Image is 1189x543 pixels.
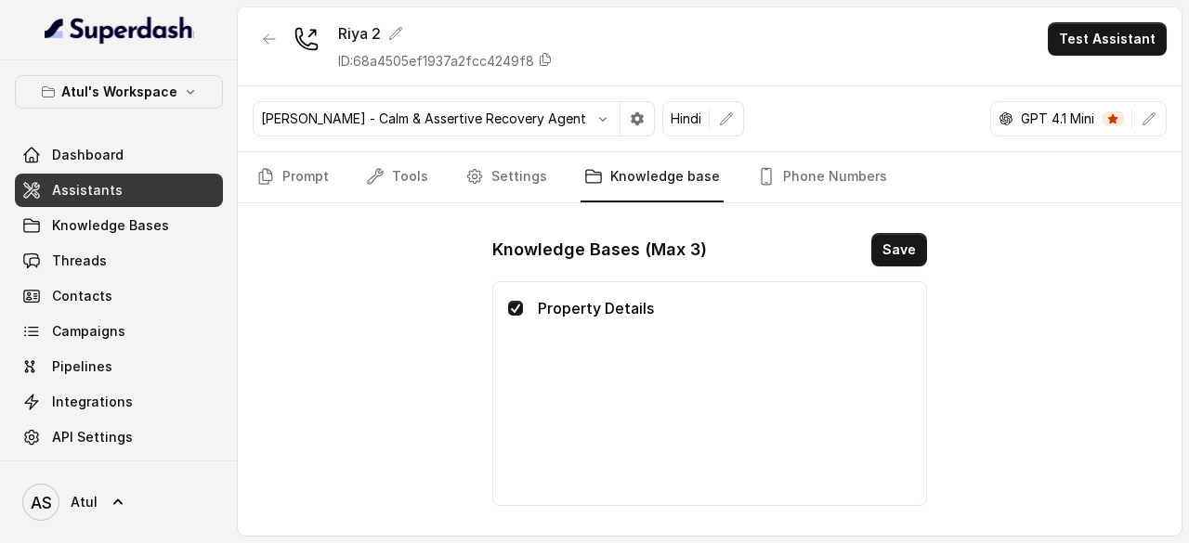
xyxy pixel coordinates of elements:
a: Prompt [253,152,333,202]
a: Phone Numbers [753,152,891,202]
a: Dashboard [15,138,223,172]
span: Contacts [52,287,112,305]
button: Atul's Workspace [15,75,223,109]
a: Integrations [15,385,223,419]
div: Riya 2 [338,22,553,45]
a: Campaigns [15,315,223,348]
p: Atul's Workspace [61,81,177,103]
a: Contacts [15,279,223,313]
a: Knowledge base [581,152,724,202]
p: GPT 4.1 Mini [1021,110,1094,128]
a: Tools [362,152,432,202]
h1: Knowledge Bases (Max 3) [492,235,707,265]
svg: openai logo [999,111,1013,126]
a: Knowledge Bases [15,209,223,242]
img: light.svg [45,15,194,45]
p: Hindi [671,110,701,128]
span: Atul [71,493,98,511]
a: API Settings [15,420,223,454]
button: Test Assistant [1048,22,1167,56]
p: Property Details [538,297,911,319]
span: Knowledge Bases [52,216,169,235]
span: Pipelines [52,357,112,376]
span: Assistants [52,181,123,200]
span: Campaigns [52,322,125,341]
a: Settings [462,152,551,202]
a: Voices Library [15,456,223,489]
p: [PERSON_NAME] - Calm & Assertive Recovery Agent [261,110,586,128]
a: Pipelines [15,350,223,383]
span: Threads [52,252,107,270]
nav: Tabs [253,152,1167,202]
p: ID: 68a4505ef1937a2fcc4249f8 [338,52,534,71]
a: Assistants [15,174,223,207]
span: Integrations [52,393,133,411]
a: Threads [15,244,223,278]
a: Atul [15,476,223,528]
span: Dashboard [52,146,124,164]
button: Save [871,233,927,266]
text: AS [31,493,52,512]
span: API Settings [52,428,133,446]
